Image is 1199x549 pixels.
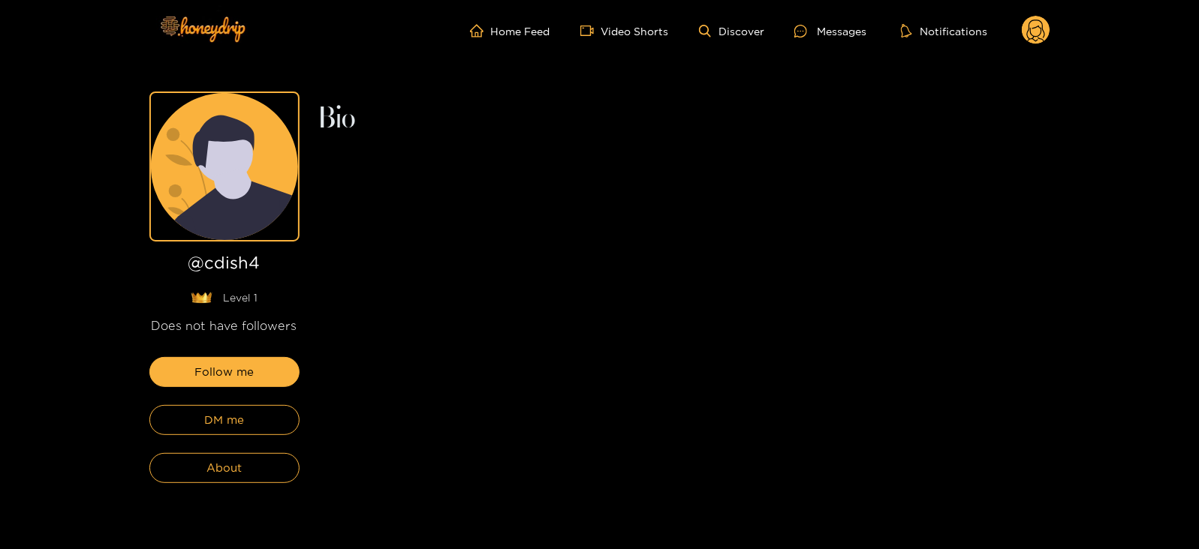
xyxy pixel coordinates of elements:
[794,22,866,40] div: Messages
[580,24,601,37] span: video-camera
[149,317,300,334] div: Does not have followers
[318,106,1050,132] h2: Bio
[204,411,244,429] span: DM me
[470,24,491,37] span: home
[470,24,550,37] a: Home Feed
[224,290,258,305] span: Level 1
[699,25,764,37] a: Discover
[191,292,212,304] img: lavel grade
[206,459,242,477] span: About
[580,24,669,37] a: Video Shorts
[149,405,300,435] button: DM me
[194,363,254,381] span: Follow me
[896,23,992,38] button: Notifications
[149,357,300,387] button: Follow me
[149,453,300,483] button: About
[149,253,300,278] h1: @ cdish4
